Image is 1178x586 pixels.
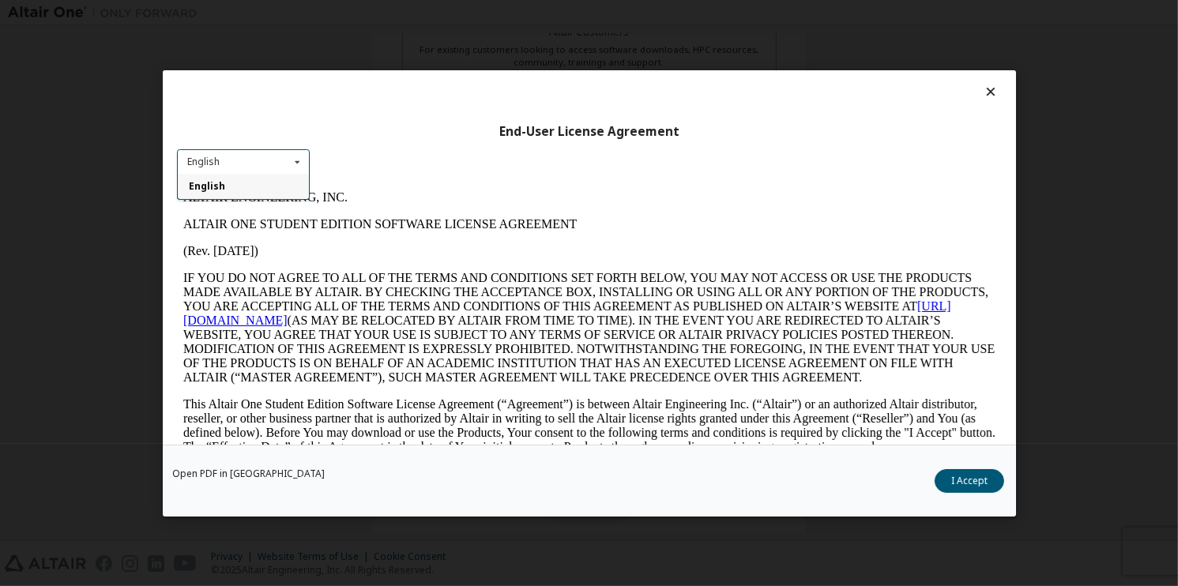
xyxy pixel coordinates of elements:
[187,157,220,167] div: English
[172,468,325,478] a: Open PDF in [GEOGRAPHIC_DATA]
[6,60,819,74] p: (Rev. [DATE])
[177,123,1002,139] div: End-User License Agreement
[6,87,819,201] p: IF YOU DO NOT AGREE TO ALL OF THE TERMS AND CONDITIONS SET FORTH BELOW, YOU MAY NOT ACCESS OR USE...
[188,180,224,193] span: English
[6,115,774,143] a: [URL][DOMAIN_NAME]
[935,468,1004,492] button: I Accept
[6,6,819,21] p: ALTAIR ENGINEERING, INC.
[6,33,819,47] p: ALTAIR ONE STUDENT EDITION SOFTWARE LICENSE AGREEMENT
[6,213,819,270] p: This Altair One Student Edition Software License Agreement (“Agreement”) is between Altair Engine...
